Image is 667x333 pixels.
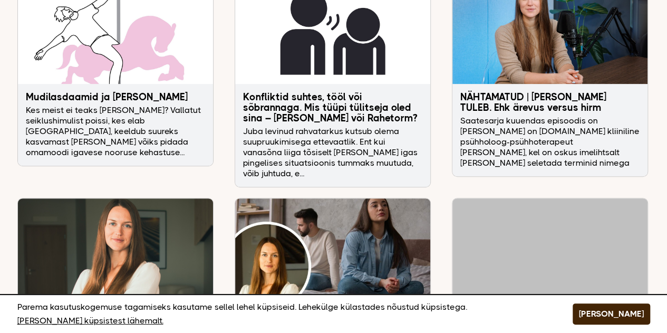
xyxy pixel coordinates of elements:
p: Kes meist ei teaks [PERSON_NAME]? Vallatut seiklushimulist poissi, kes elab [GEOGRAPHIC_DATA], ke... [26,105,205,158]
p: Saatesarja kuuendas episoodis on [PERSON_NAME] on [DOMAIN_NAME] kliiniline psühholoog-psühhoterap... [460,116,640,168]
p: Parema kasutuskogemuse tagamiseks kasutame sellel lehel küpsiseid. Lehekülge külastades nõustud k... [17,300,546,328]
button: [PERSON_NAME] [573,303,650,325]
h3: Mudilasdaamid ja [PERSON_NAME] [26,92,205,102]
p: Juba levinud rahvatarkus kutsub olema suupruukimisega ettevaatlik. Ent kui vanasõna liiga tõsisel... [243,126,422,179]
h3: NÄHTAMATUD | [PERSON_NAME] TULEB. Ehk ärevus versus hirm [460,92,640,113]
a: [PERSON_NAME] küpsistest lähemalt. [17,314,163,328]
h3: Konfliktid suhtes, tööl või sõbrannaga. Mis tüüpi tülitseja oled sina – [PERSON_NAME] või Rahetorm? [243,92,422,123]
